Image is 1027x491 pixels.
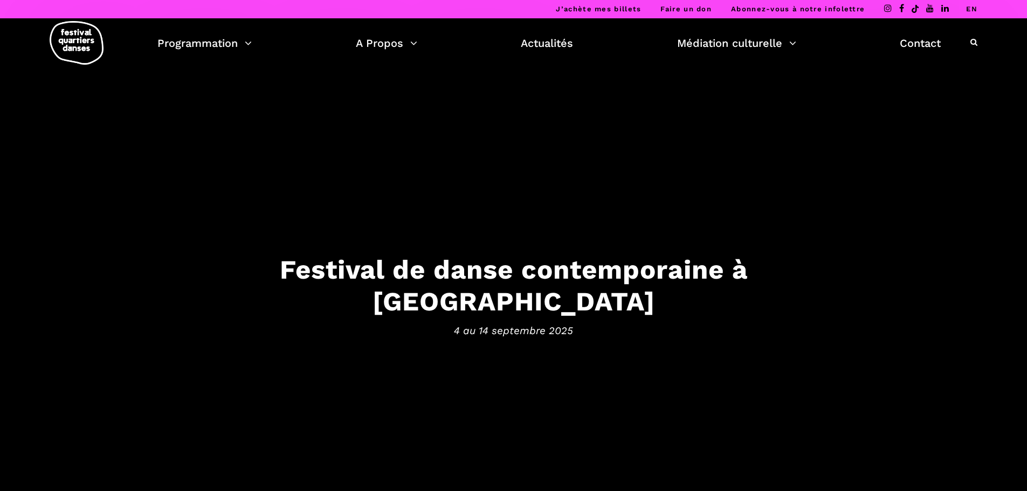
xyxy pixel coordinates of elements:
[521,34,573,52] a: Actualités
[731,5,865,13] a: Abonnez-vous à notre infolettre
[356,34,417,52] a: A Propos
[966,5,977,13] a: EN
[660,5,712,13] a: Faire un don
[50,21,104,65] img: logo-fqd-med
[180,322,848,338] span: 4 au 14 septembre 2025
[157,34,252,52] a: Programmation
[900,34,941,52] a: Contact
[556,5,641,13] a: J’achète mes billets
[677,34,796,52] a: Médiation culturelle
[180,254,848,317] h3: Festival de danse contemporaine à [GEOGRAPHIC_DATA]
